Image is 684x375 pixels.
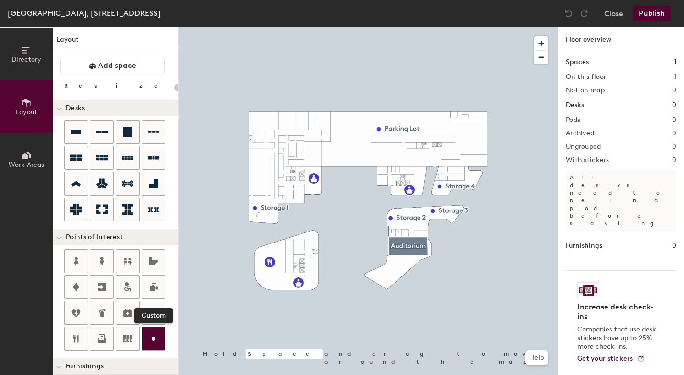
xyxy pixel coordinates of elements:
h2: With stickers [566,156,609,164]
h2: Ungrouped [566,143,601,151]
p: Companies that use desk stickers have up to 25% more check-ins. [577,325,659,351]
img: Undo [564,9,574,18]
h1: Layout [53,34,178,49]
span: Get your stickers [577,354,633,363]
button: Add space [60,57,165,74]
div: [GEOGRAPHIC_DATA], [STREET_ADDRESS] [8,7,161,19]
span: Desks [66,104,85,112]
h2: Archived [566,130,594,137]
h2: 0 [672,130,676,137]
button: Close [604,6,623,21]
span: Layout [16,108,37,116]
h1: Furnishings [566,241,602,251]
h1: 0 [672,241,676,251]
span: Directory [11,55,41,64]
button: Help [525,350,548,365]
h2: On this floor [566,73,607,81]
img: Redo [579,9,589,18]
span: Points of Interest [66,233,123,241]
h2: 0 [672,156,676,164]
h2: 0 [672,116,676,124]
h1: 1 [674,57,676,67]
h2: Not on map [566,87,605,94]
h4: Increase desk check-ins [577,302,659,321]
span: Furnishings [66,363,104,370]
p: All desks need to be in a pod before saving [566,170,676,231]
button: Publish [633,6,671,21]
h1: Desks [566,100,584,110]
button: Custom [142,327,165,351]
h2: 1 [674,73,676,81]
span: Add space [98,61,136,70]
h2: 0 [672,87,676,94]
div: Resize [64,82,170,89]
span: Work Areas [9,161,44,169]
img: Sticker logo [577,282,599,298]
h1: 0 [672,100,676,110]
h1: Floor overview [558,27,684,49]
h2: 0 [672,143,676,151]
a: Get your stickers [577,355,645,363]
h2: Pods [566,116,580,124]
h1: Spaces [566,57,589,67]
